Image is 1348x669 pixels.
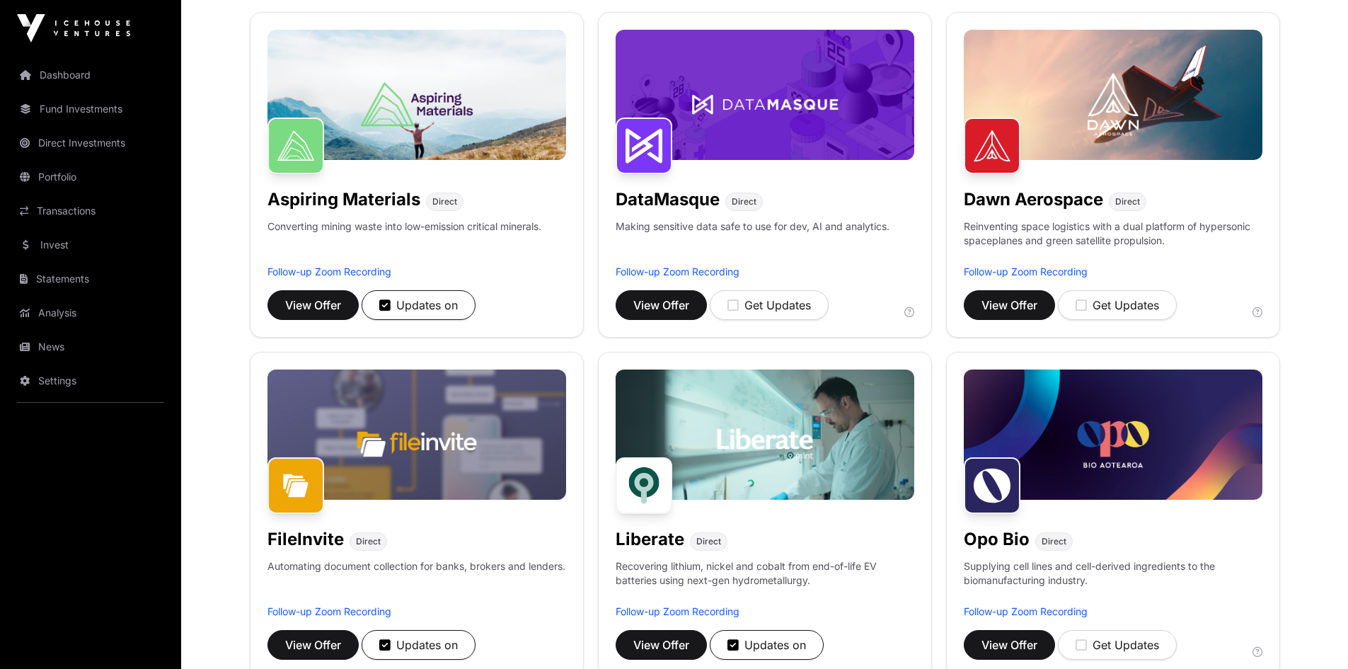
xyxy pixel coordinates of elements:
[285,636,341,653] span: View Offer
[11,331,170,362] a: News
[362,630,476,660] button: Updates on
[267,265,391,278] a: Follow-up Zoom Recording
[356,536,381,547] span: Direct
[267,188,420,211] h1: Aspiring Materials
[267,605,391,617] a: Follow-up Zoom Recording
[964,605,1088,617] a: Follow-up Zoom Recording
[11,195,170,227] a: Transactions
[1058,630,1177,660] button: Get Updates
[285,297,341,314] span: View Offer
[379,636,458,653] div: Updates on
[616,457,672,514] img: Liberate
[964,528,1030,551] h1: Opo Bio
[633,297,689,314] span: View Offer
[727,636,806,653] div: Updates on
[432,196,457,207] span: Direct
[11,127,170,159] a: Direct Investments
[696,536,721,547] span: Direct
[1042,536,1066,547] span: Direct
[981,636,1037,653] span: View Offer
[964,290,1055,320] button: View Offer
[616,188,720,211] h1: DataMasque
[616,370,914,500] img: Liberate-Banner.jpg
[11,229,170,261] a: Invest
[616,559,914,605] p: Recovering lithium, nickel and cobalt from end-of-life EV batteries using next-gen hydrometallurgy.
[1058,290,1177,320] button: Get Updates
[267,219,541,265] p: Converting mining waste into low-emission critical minerals.
[11,93,170,125] a: Fund Investments
[11,263,170,295] a: Statements
[379,297,458,314] div: Updates on
[362,290,476,320] button: Updates on
[267,457,324,514] img: FileInvite
[1076,636,1159,653] div: Get Updates
[267,30,566,160] img: Aspiring-Banner.jpg
[964,559,1262,588] p: Supplying cell lines and cell-derived ingredients to the biomanufacturing industry.
[964,265,1088,278] a: Follow-up Zoom Recording
[1076,297,1159,314] div: Get Updates
[1277,601,1348,669] iframe: Chat Widget
[616,219,889,265] p: Making sensitive data safe to use for dev, AI and analytics.
[633,636,689,653] span: View Offer
[964,370,1262,500] img: Opo-Bio-Banner.jpg
[616,605,739,617] a: Follow-up Zoom Recording
[616,290,707,320] button: View Offer
[1115,196,1140,207] span: Direct
[11,365,170,396] a: Settings
[616,30,914,160] img: DataMasque-Banner.jpg
[964,219,1262,265] p: Reinventing space logistics with a dual platform of hypersonic spaceplanes and green satellite pr...
[964,30,1262,160] img: Dawn-Banner.jpg
[267,290,359,320] button: View Offer
[17,14,130,42] img: Icehouse Ventures Logo
[727,297,811,314] div: Get Updates
[11,161,170,193] a: Portfolio
[981,297,1037,314] span: View Offer
[964,630,1055,660] button: View Offer
[267,528,344,551] h1: FileInvite
[616,630,707,660] button: View Offer
[964,188,1103,211] h1: Dawn Aerospace
[11,297,170,328] a: Analysis
[710,630,824,660] button: Updates on
[267,630,359,660] button: View Offer
[267,370,566,500] img: File-Invite-Banner.jpg
[267,118,324,174] img: Aspiring Materials
[710,290,829,320] button: Get Updates
[11,59,170,91] a: Dashboard
[732,196,756,207] span: Direct
[616,118,672,174] img: DataMasque
[616,265,739,278] a: Follow-up Zoom Recording
[964,118,1020,174] img: Dawn Aerospace
[616,528,684,551] h1: Liberate
[964,457,1020,514] img: Opo Bio
[267,559,565,605] p: Automating document collection for banks, brokers and lenders.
